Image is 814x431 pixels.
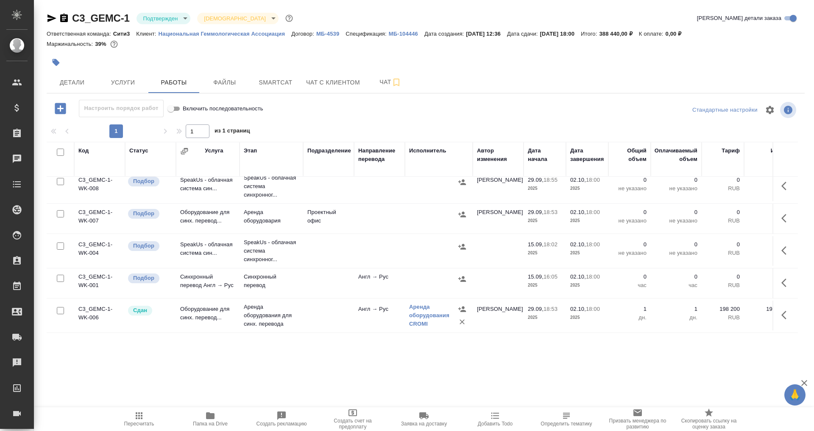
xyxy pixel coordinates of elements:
[456,240,468,253] button: Назначить
[540,31,581,37] p: [DATE] 18:00
[127,305,172,316] div: Менеджер проверил работу исполнителя, передает ее на следующий этап
[722,146,740,155] div: Тариф
[159,31,292,37] p: Национальная Геммологическая Ассоциация
[655,305,697,313] p: 1
[244,174,299,199] p: SpeakUs - облачная система синхронног...
[581,31,599,37] p: Итого:
[52,77,92,88] span: Детали
[586,241,600,248] p: 18:00
[748,313,786,322] p: RUB
[613,273,647,281] p: 0
[697,14,781,23] span: [PERSON_NAME] детали заказа
[391,77,401,87] svg: Подписаться
[613,240,647,249] p: 0
[201,15,268,22] button: [DEMOGRAPHIC_DATA]
[706,176,740,184] p: 0
[354,301,405,330] td: Англ → Рус
[358,146,401,163] div: Направление перевода
[197,13,278,24] div: Подтвержден
[613,313,647,322] p: дн.
[586,177,600,183] p: 18:00
[153,77,194,88] span: Работы
[784,384,806,406] button: 🙏
[409,146,446,155] div: Исполнитель
[284,13,295,24] button: Доп статусы указывают на важность/срочность заказа
[570,313,604,322] p: 2025
[456,316,468,328] button: Удалить
[748,176,786,184] p: 0
[127,176,172,187] div: Можно подбирать исполнителей
[528,177,544,183] p: 29.09,
[570,249,604,257] p: 2025
[613,305,647,313] p: 1
[205,146,223,155] div: Услуга
[49,100,72,117] button: Добавить работу
[215,126,250,138] span: из 1 страниц
[655,217,697,225] p: не указано
[528,146,562,163] div: Дата начала
[570,281,604,290] p: 2025
[655,146,697,163] div: Оплачиваемый объем
[760,100,780,120] span: Настроить таблицу
[354,268,405,298] td: Англ → Рус
[456,273,468,285] button: Назначить
[303,204,354,234] td: Проектный офис
[74,236,125,266] td: C3_GEMC-1-WK-004
[306,77,360,88] span: Чат с клиентом
[776,176,797,196] button: Здесь прячутся важные кнопки
[244,208,299,225] p: Аренда оборудовария
[570,146,604,163] div: Дата завершения
[544,241,558,248] p: 18:02
[127,240,172,252] div: Можно подбирать исполнителей
[570,209,586,215] p: 02.10,
[59,13,69,23] button: Скопировать ссылку
[748,217,786,225] p: RUB
[133,274,154,282] p: Подбор
[47,41,95,47] p: Маржинальность:
[570,217,604,225] p: 2025
[74,204,125,234] td: C3_GEMC-1-WK-007
[176,301,240,330] td: Оборудование для синх. перевод...
[655,184,697,193] p: не указано
[776,273,797,293] button: Здесь прячутся важные кнопки
[389,31,424,37] p: МБ-104446
[776,208,797,228] button: Здесь прячутся важные кнопки
[706,184,740,193] p: RUB
[95,41,108,47] p: 39%
[507,31,540,37] p: Дата сдачи:
[389,30,424,37] a: МБ-104446
[47,53,65,72] button: Добавить тэг
[706,240,740,249] p: 0
[72,12,130,24] a: C3_GEMC-1
[544,209,558,215] p: 18:53
[176,268,240,298] td: Синхронный перевод Англ → Рус
[706,313,740,322] p: RUB
[456,208,468,221] button: Назначить
[748,249,786,257] p: RUB
[204,77,245,88] span: Файлы
[244,273,299,290] p: Синхронный перевод
[655,249,697,257] p: не указано
[613,217,647,225] p: не указано
[456,176,468,189] button: Назначить
[599,31,638,37] p: 388 440,00 ₽
[133,306,147,315] p: Сдан
[613,184,647,193] p: не указано
[528,281,562,290] p: 2025
[159,30,292,37] a: Национальная Геммологическая Ассоциация
[528,313,562,322] p: 2025
[706,249,740,257] p: RUB
[655,281,697,290] p: час
[613,208,647,217] p: 0
[141,15,181,22] button: Подтвержден
[180,147,189,155] button: Сгруппировать
[244,238,299,264] p: SpeakUs - облачная система синхронног...
[655,240,697,249] p: 0
[473,204,524,234] td: [PERSON_NAME]
[137,13,191,24] div: Подтвержден
[528,306,544,312] p: 29.09,
[316,31,346,37] p: МБ-4539
[776,305,797,325] button: Здесь прячутся важные кнопки
[788,386,802,404] span: 🙏
[613,176,647,184] p: 0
